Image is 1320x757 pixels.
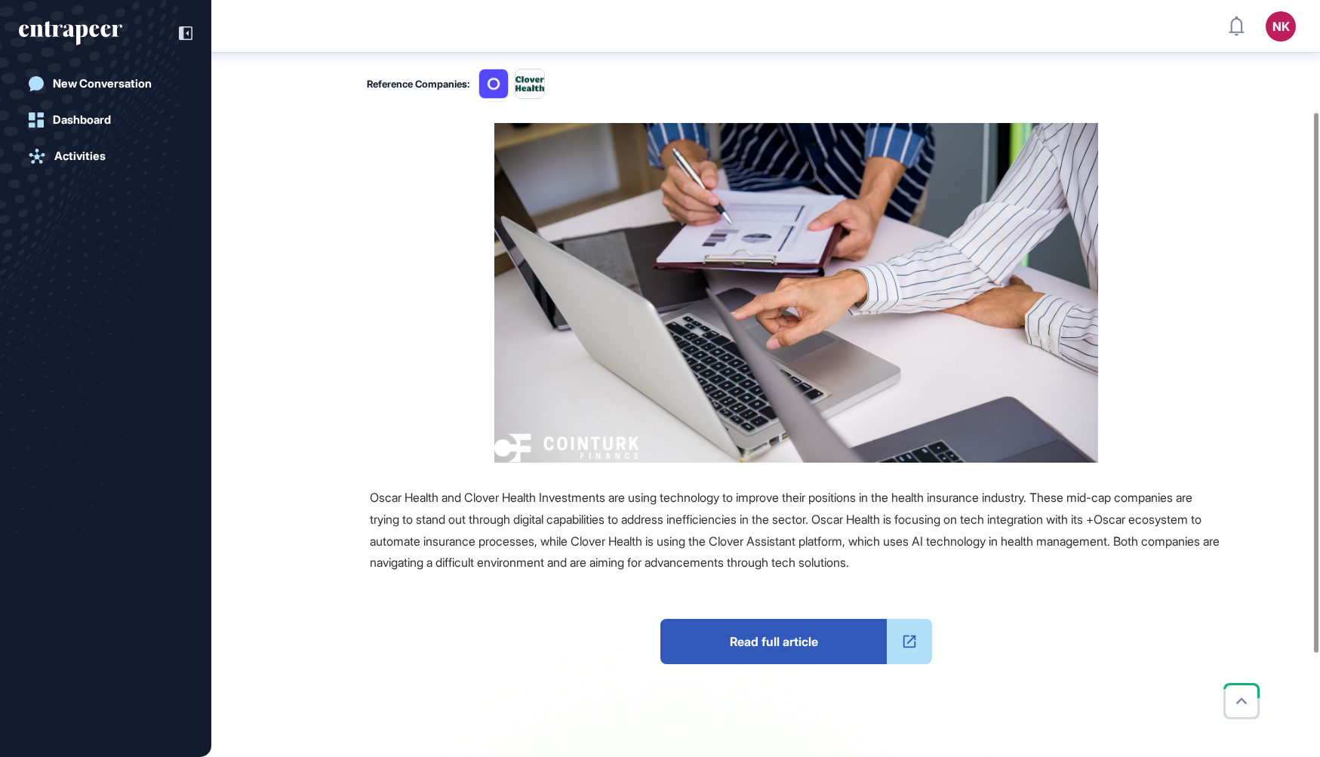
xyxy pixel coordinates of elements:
div: entrapeer-logo [19,21,122,45]
img: Oscar And Clover Health Target Tech Edge In Insurance Industry [494,123,1098,463]
a: Activities [19,141,192,171]
div: New Conversation [53,77,152,91]
span: Oscar Health and Clover Health Investments are using technology to improve their positions in the... [370,490,1220,570]
span: Read full article [660,619,887,664]
img: 65be65b06e22ce299478ef9f.tmpnmes0o12 [478,69,509,99]
div: Activities [54,149,106,163]
a: Dashboard [19,105,192,135]
img: Clover%20Health.png [515,69,545,99]
div: Reference Companies: [367,79,469,89]
a: New Conversation [19,69,192,99]
div: Dashboard [53,113,111,127]
button: NK [1266,11,1296,42]
a: Read full article [660,619,932,664]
